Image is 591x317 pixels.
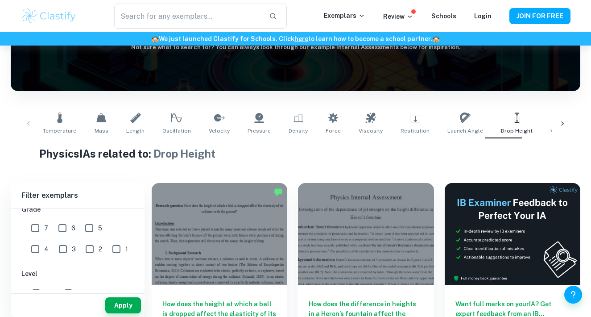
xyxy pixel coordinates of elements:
[324,11,365,21] p: Exemplars
[105,297,141,313] button: Apply
[432,35,440,42] span: 🏫
[509,8,570,24] button: JOIN FOR FREE
[474,13,492,20] a: Login
[289,127,308,135] span: Density
[153,147,215,160] span: Drop Height
[162,127,191,135] span: Oscillation
[45,288,54,298] span: HL
[501,127,533,135] span: Drop Height
[126,127,145,135] span: Length
[326,127,341,135] span: Force
[151,35,159,42] span: 🏫
[72,244,76,254] span: 3
[447,127,483,135] span: Launch Angle
[383,12,413,21] p: Review
[95,127,108,135] span: Mass
[21,7,78,25] img: Clastify logo
[44,223,48,233] span: 7
[125,244,128,254] span: 1
[209,127,230,135] span: Velocity
[445,183,580,285] img: Thumbnail
[11,43,580,52] h6: Not sure what to search for? You can always look through our example Internal Assessments below f...
[98,223,102,233] span: 5
[39,146,552,162] h1: Physics IAs related to:
[248,127,271,135] span: Pressure
[11,183,145,208] h6: Filter exemplars
[431,13,456,20] a: Schools
[21,204,134,214] h6: Grade
[550,127,570,135] span: Volume
[401,127,430,135] span: Restitution
[77,288,85,298] span: SL
[43,127,76,135] span: Temperature
[564,286,582,304] button: Help and Feedback
[294,35,308,42] a: here
[99,244,102,254] span: 2
[359,127,383,135] span: Viscosity
[71,223,75,233] span: 6
[2,34,589,44] h6: We just launched Clastify for Schools. Click to learn how to become a school partner.
[21,269,134,279] h6: Level
[44,244,49,254] span: 4
[274,188,283,196] img: Marked
[114,4,261,29] input: Search for any exemplars...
